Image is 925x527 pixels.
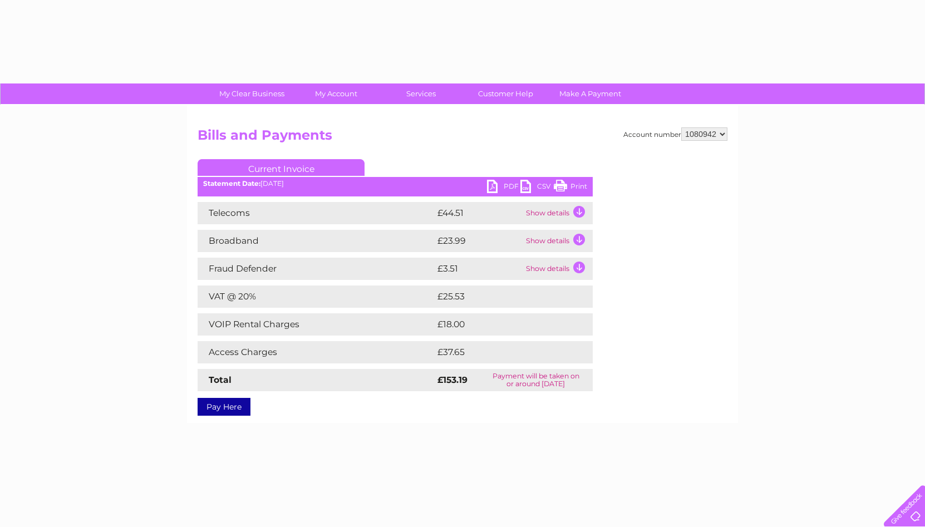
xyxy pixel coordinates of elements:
td: Fraud Defender [198,258,435,280]
td: Show details [523,202,593,224]
td: £3.51 [435,258,523,280]
a: Make A Payment [544,83,636,104]
div: [DATE] [198,180,593,188]
td: £23.99 [435,230,523,252]
a: My Clear Business [206,83,298,104]
td: VOIP Rental Charges [198,313,435,336]
a: CSV [520,180,554,196]
td: Broadband [198,230,435,252]
strong: £153.19 [437,375,468,385]
td: Access Charges [198,341,435,363]
td: £37.65 [435,341,570,363]
td: Payment will be taken on or around [DATE] [479,369,593,391]
a: Services [375,83,467,104]
h2: Bills and Payments [198,127,727,149]
a: Customer Help [460,83,552,104]
a: PDF [487,180,520,196]
td: £25.53 [435,285,570,308]
a: Current Invoice [198,159,365,176]
b: Statement Date: [203,179,260,188]
a: Print [554,180,587,196]
td: £18.00 [435,313,570,336]
a: My Account [291,83,382,104]
div: Account number [623,127,727,141]
td: Show details [523,230,593,252]
td: VAT @ 20% [198,285,435,308]
td: £44.51 [435,202,523,224]
strong: Total [209,375,232,385]
td: Telecoms [198,202,435,224]
td: Show details [523,258,593,280]
a: Pay Here [198,398,250,416]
